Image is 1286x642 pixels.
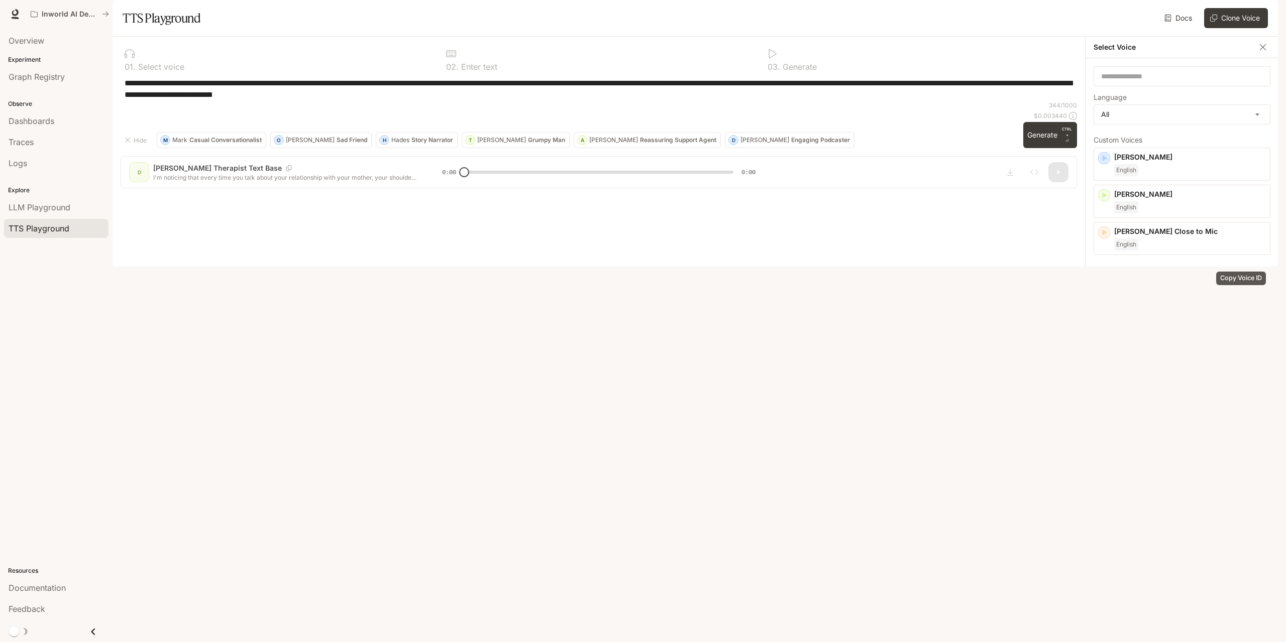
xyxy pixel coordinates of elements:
p: $ 0.003440 [1034,111,1067,120]
p: Mark [172,137,187,143]
span: English [1114,164,1138,176]
p: 344 / 1000 [1049,101,1077,109]
p: CTRL + [1061,126,1073,138]
p: [PERSON_NAME] [1114,152,1266,162]
p: Language [1094,94,1127,101]
p: Generate [780,63,817,71]
p: 0 2 . [446,63,459,71]
p: [PERSON_NAME] [740,137,789,143]
p: [PERSON_NAME] [1114,189,1266,199]
p: [PERSON_NAME] [286,137,335,143]
div: O [274,132,283,148]
span: English [1114,201,1138,213]
button: O[PERSON_NAME]Sad Friend [270,132,372,148]
div: T [466,132,475,148]
div: D [729,132,738,148]
p: Story Narrator [411,137,453,143]
button: A[PERSON_NAME]Reassuring Support Agent [574,132,721,148]
p: [PERSON_NAME] Close to Mic [1114,226,1266,236]
div: H [380,132,389,148]
button: All workspaces [26,4,114,24]
button: Hide [121,132,153,148]
button: D[PERSON_NAME]Engaging Podcaster [725,132,854,148]
button: MMarkCasual Conversationalist [157,132,266,148]
h1: TTS Playground [123,8,200,28]
p: Sad Friend [337,137,367,143]
p: Enter text [459,63,497,71]
button: HHadesStory Narrator [376,132,458,148]
p: [PERSON_NAME] [477,137,526,143]
button: GenerateCTRL +⏎ [1023,122,1077,148]
span: English [1114,238,1138,250]
p: Reassuring Support Agent [640,137,716,143]
p: Grumpy Man [528,137,565,143]
p: ⏎ [1061,126,1073,144]
p: Custom Voices [1094,137,1270,144]
p: 0 1 . [125,63,136,71]
div: A [578,132,587,148]
p: [PERSON_NAME] [589,137,638,143]
button: Clone Voice [1204,8,1268,28]
p: Inworld AI Demos [42,10,98,19]
a: Docs [1162,8,1196,28]
p: Engaging Podcaster [791,137,850,143]
div: M [161,132,170,148]
div: All [1094,105,1270,124]
div: Copy Voice ID [1216,272,1266,285]
p: Select voice [136,63,184,71]
p: Casual Conversationalist [189,137,262,143]
button: T[PERSON_NAME]Grumpy Man [462,132,570,148]
p: 0 3 . [768,63,780,71]
p: Hades [391,137,409,143]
